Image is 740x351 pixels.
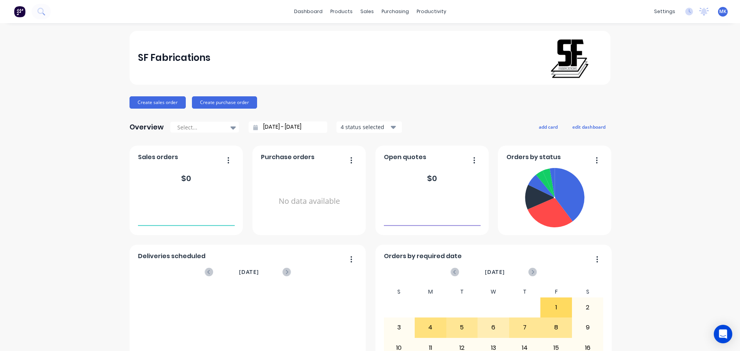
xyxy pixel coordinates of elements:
[129,119,164,135] div: Overview
[378,6,413,17] div: purchasing
[336,121,402,133] button: 4 status selected
[383,286,415,297] div: S
[192,96,257,109] button: Create purchase order
[415,286,446,297] div: M
[341,123,389,131] div: 4 status selected
[540,286,572,297] div: F
[541,318,572,337] div: 8
[478,286,509,297] div: W
[478,318,509,337] div: 6
[541,298,572,317] div: 1
[129,96,186,109] button: Create sales order
[427,173,437,184] div: $ 0
[567,122,610,132] button: edit dashboard
[290,6,326,17] a: dashboard
[384,153,426,162] span: Open quotes
[384,318,415,337] div: 3
[357,6,378,17] div: sales
[509,286,541,297] div: T
[261,153,314,162] span: Purchase orders
[239,268,259,276] span: [DATE]
[413,6,450,17] div: productivity
[261,165,358,238] div: No data available
[138,153,178,162] span: Sales orders
[650,6,679,17] div: settings
[447,318,478,337] div: 5
[14,6,25,17] img: Factory
[714,325,732,343] div: Open Intercom Messenger
[548,37,592,79] img: SF Fabrications
[138,50,210,65] div: SF Fabrications
[485,268,505,276] span: [DATE]
[534,122,563,132] button: add card
[181,173,191,184] div: $ 0
[506,153,561,162] span: Orders by status
[415,318,446,337] div: 4
[446,286,478,297] div: T
[326,6,357,17] div: products
[572,298,603,317] div: 2
[572,318,603,337] div: 9
[719,8,727,15] span: MK
[510,318,540,337] div: 7
[572,286,604,297] div: S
